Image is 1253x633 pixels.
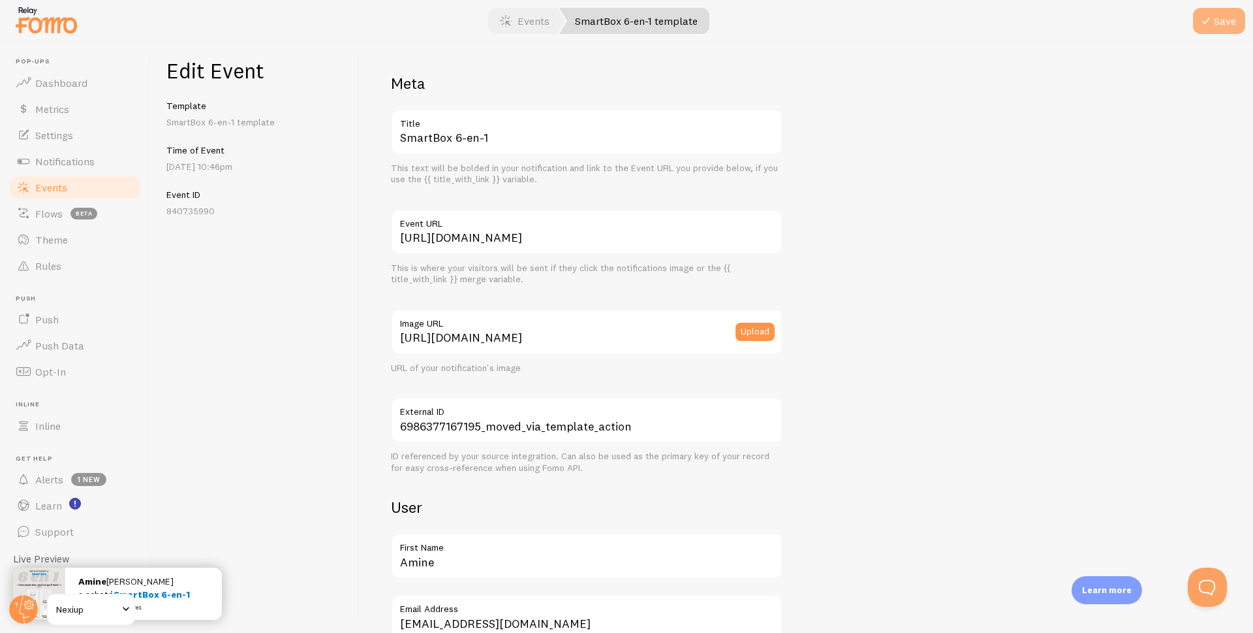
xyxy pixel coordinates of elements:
[14,3,79,37] img: fomo-relay-logo-orange.svg
[391,73,782,93] h2: Meta
[70,208,97,219] span: beta
[391,451,782,474] div: ID referenced by your source integration. Can also be used as the primary key of your record for ...
[8,122,142,148] a: Settings
[391,263,782,285] div: This is where your visitors will be sent if they click the notifications image or the {{ title_wi...
[391,209,782,231] label: Event URL
[8,333,142,359] a: Push Data
[391,497,782,517] h2: User
[166,189,343,201] h5: Event ID
[166,160,343,173] p: [DATE] 10:46pm
[166,144,343,156] h5: Time of Event
[16,455,142,463] span: Get Help
[35,365,66,378] span: Opt-In
[1188,568,1227,607] iframe: Help Scout Beacon - Open
[35,103,69,116] span: Metrics
[8,493,142,519] a: Learn
[35,419,61,432] span: Inline
[47,594,135,625] a: Nexiup
[71,473,106,486] span: 1 new
[35,181,67,194] span: Events
[56,602,118,617] span: Nexiup
[35,76,87,89] span: Dashboard
[69,498,81,510] svg: <p>Watch New Feature Tutorials!</p>
[391,309,782,331] label: Image URL
[35,473,63,486] span: Alerts
[391,594,782,617] label: Email Address
[8,359,142,385] a: Opt-In
[35,313,59,326] span: Push
[35,233,68,246] span: Theme
[166,116,343,129] p: SmartBox 6-en-1 template
[16,295,142,303] span: Push
[8,253,142,279] a: Rules
[166,100,343,112] h5: Template
[8,306,142,333] a: Push
[8,227,142,253] a: Theme
[35,129,73,142] span: Settings
[35,499,62,512] span: Learn
[166,204,343,218] p: 840735990
[391,397,782,419] label: External ID
[35,525,74,538] span: Support
[391,163,782,186] div: This text will be bolded in your notification and link to the Event URL you provide below, if you...
[35,155,95,168] span: Notifications
[8,519,142,545] a: Support
[391,533,782,555] label: First Name
[35,339,84,352] span: Push Data
[35,259,61,272] span: Rules
[8,70,142,96] a: Dashboard
[35,207,63,220] span: Flows
[8,174,142,201] a: Events
[8,413,142,439] a: Inline
[16,400,142,409] span: Inline
[391,363,782,374] div: URL of your notification's image
[8,148,142,174] a: Notifications
[8,201,142,227] a: Flows beta
[8,466,142,493] a: Alerts 1 new
[391,109,782,131] label: Title
[16,57,142,66] span: Pop-ups
[1072,576,1142,604] div: Learn more
[735,323,775,341] button: Upload
[1082,584,1132,596] p: Learn more
[8,96,142,122] a: Metrics
[166,57,343,84] h1: Edit Event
